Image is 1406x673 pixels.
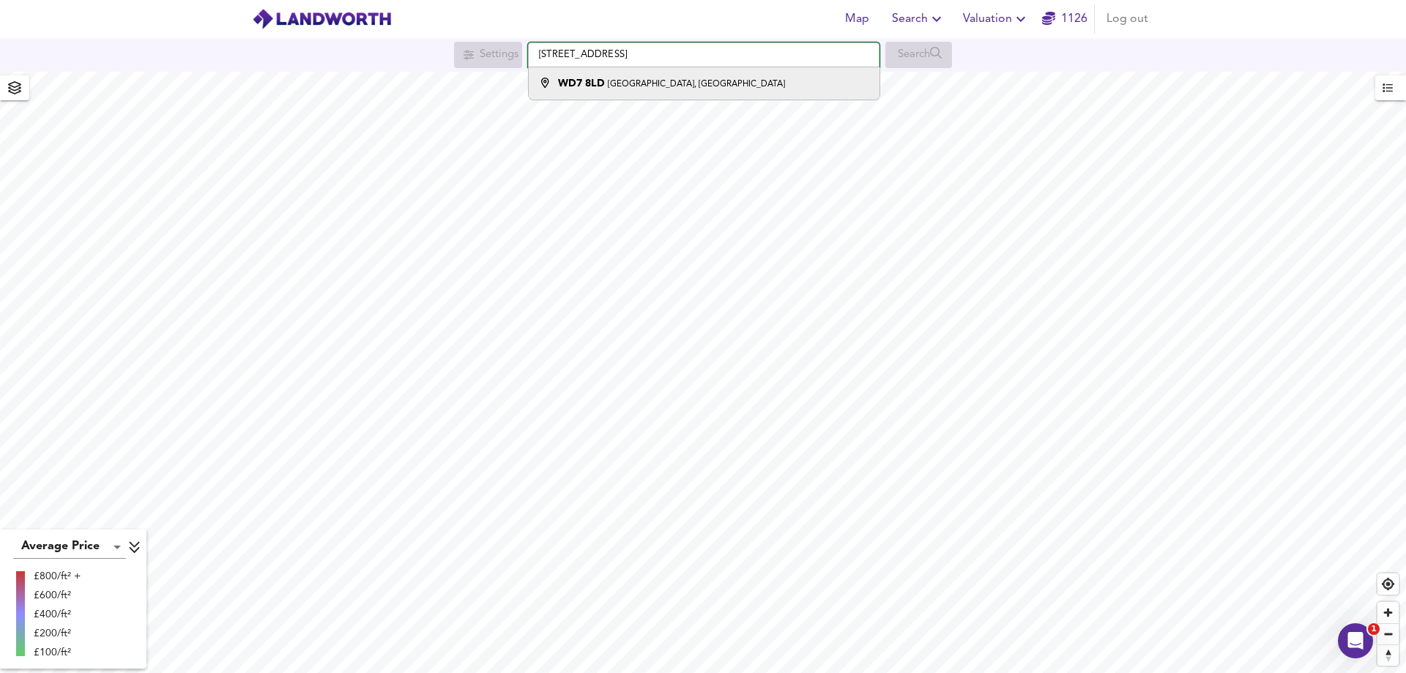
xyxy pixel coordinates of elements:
[1368,623,1380,635] span: 1
[252,8,392,30] img: logo
[957,4,1035,34] button: Valuation
[1377,644,1399,666] button: Reset bearing to north
[528,42,879,67] input: Enter a location...
[892,9,945,29] span: Search
[885,42,952,68] div: Search for a location first or explore the map
[1377,573,1399,595] button: Find my location
[454,42,522,68] div: Search for a location first or explore the map
[833,4,880,34] button: Map
[839,9,874,29] span: Map
[1106,9,1148,29] span: Log out
[1338,623,1373,658] iframe: Intercom live chat
[558,78,605,89] strong: WD7 8LD
[1041,4,1088,34] button: 1126
[963,9,1030,29] span: Valuation
[1377,602,1399,623] button: Zoom in
[1377,624,1399,644] span: Zoom out
[1377,645,1399,666] span: Reset bearing to north
[34,607,81,622] div: £400/ft²
[886,4,951,34] button: Search
[1042,9,1087,29] a: 1126
[13,535,126,559] div: Average Price
[34,645,81,660] div: £100/ft²
[1377,623,1399,644] button: Zoom out
[34,626,81,641] div: £200/ft²
[1101,4,1154,34] button: Log out
[608,80,785,89] small: [GEOGRAPHIC_DATA], [GEOGRAPHIC_DATA]
[34,569,81,584] div: £800/ft² +
[34,588,81,603] div: £600/ft²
